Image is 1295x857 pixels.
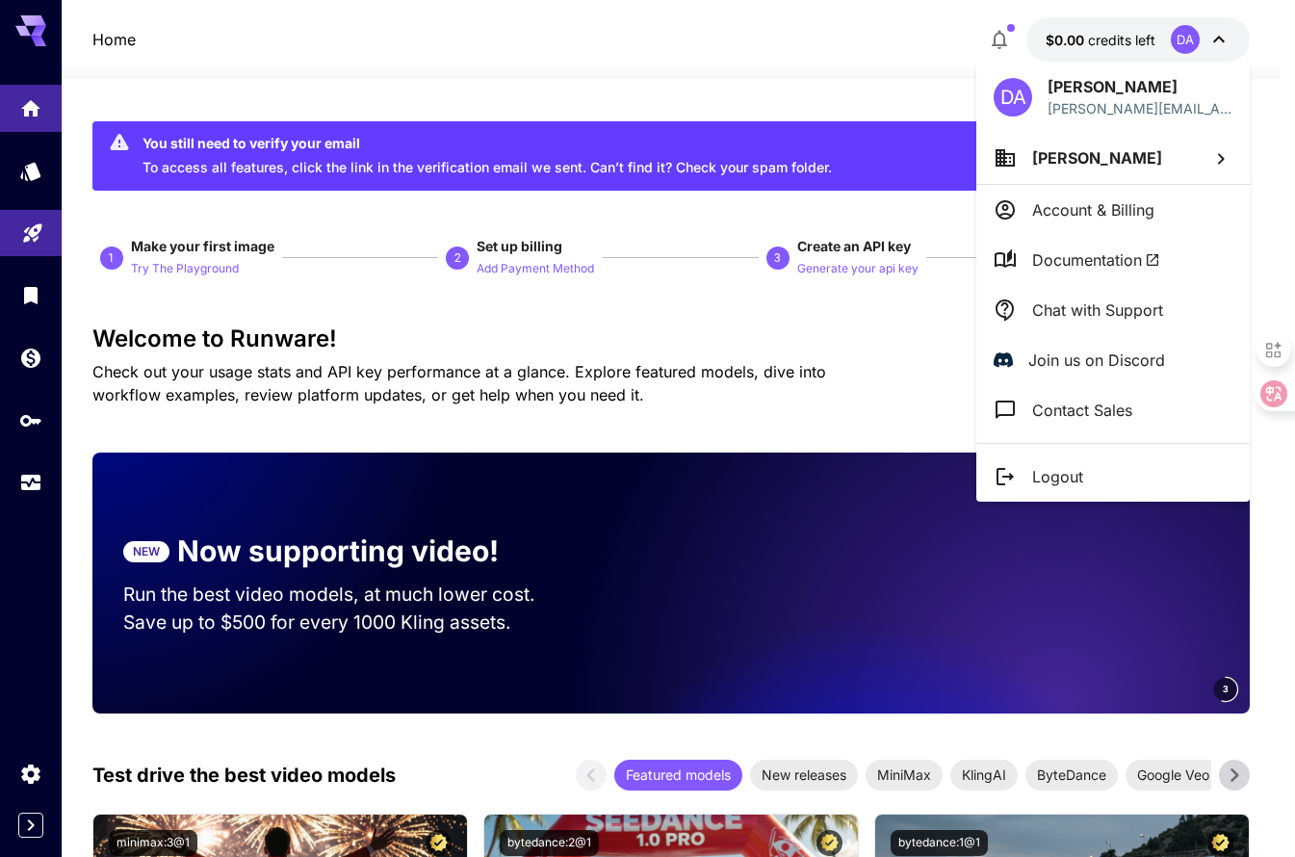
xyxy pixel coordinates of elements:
span: [PERSON_NAME] [1032,148,1162,168]
p: Account & Billing [1032,198,1154,221]
div: DA [994,78,1032,117]
p: Chat with Support [1032,299,1163,322]
button: [PERSON_NAME] [976,132,1250,184]
p: Join us on Discord [1028,349,1165,372]
div: daniel.pin1024@anglernook.com [1048,98,1232,118]
span: Documentation [1032,248,1160,272]
p: [PERSON_NAME] [1048,75,1232,98]
p: [PERSON_NAME][EMAIL_ADDRESS][DOMAIN_NAME] [1048,98,1232,118]
p: Logout [1032,465,1083,488]
p: Contact Sales [1032,399,1132,422]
